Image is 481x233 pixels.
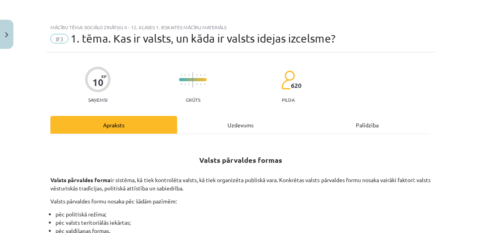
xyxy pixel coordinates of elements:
div: Palīdzība [304,116,431,134]
p: Valsts pārvaldes formu nosaka pēc šādām pazīmēm: [50,197,431,205]
img: icon-short-line-57e1e144782c952c97e751825c79c345078a6d821885a25fce030b3d8c18986b.svg [200,74,201,76]
div: 10 [92,77,104,88]
img: icon-short-line-57e1e144782c952c97e751825c79c345078a6d821885a25fce030b3d8c18986b.svg [196,74,197,76]
span: 620 [291,82,302,89]
p: Saņemsi [85,97,111,103]
li: pēc politiskā režīma; [55,210,431,218]
img: icon-short-line-57e1e144782c952c97e751825c79c345078a6d821885a25fce030b3d8c18986b.svg [200,83,201,85]
span: XP [101,74,106,78]
img: icon-short-line-57e1e144782c952c97e751825c79c345078a6d821885a25fce030b3d8c18986b.svg [196,83,197,85]
img: students-c634bb4e5e11cddfef0936a35e636f08e4e9abd3cc4e673bd6f9a4125e45ecb1.svg [281,70,295,90]
p: pilda [282,97,294,103]
img: icon-close-lesson-0947bae3869378f0d4975bcd49f059093ad1ed9edebbc8119c70593378902aed.svg [5,32,8,37]
img: icon-long-line-d9ea69661e0d244f92f715978eff75569469978d946b2353a9bb055b3ed8787d.svg [192,72,193,88]
div: Uzdevums [177,116,304,134]
img: icon-short-line-57e1e144782c952c97e751825c79c345078a6d821885a25fce030b3d8c18986b.svg [204,83,205,85]
div: Apraksts [50,116,177,134]
b: Valsts pārvaldes forma [50,176,111,183]
strong: Valsts pārvaldes formas [199,155,282,164]
p: Grūts [186,97,200,103]
img: icon-short-line-57e1e144782c952c97e751825c79c345078a6d821885a25fce030b3d8c18986b.svg [204,74,205,76]
div: Mācību tēma: Sociālo zinātņu ii - 12. klases 1. ieskaites mācību materiāls [50,24,431,30]
span: 1. tēma. Kas ir valsts, un kāda ir valsts idejas izcelsme? [70,32,335,45]
span: #3 [50,34,68,43]
li: pēc valsts teritoriālās iekārtas; [55,218,431,227]
p: ir sistēma, kā tiek kontrolēta valsts, kā tiek organizēta publiskā vara. Konkrētas valsts pārvald... [50,176,431,192]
